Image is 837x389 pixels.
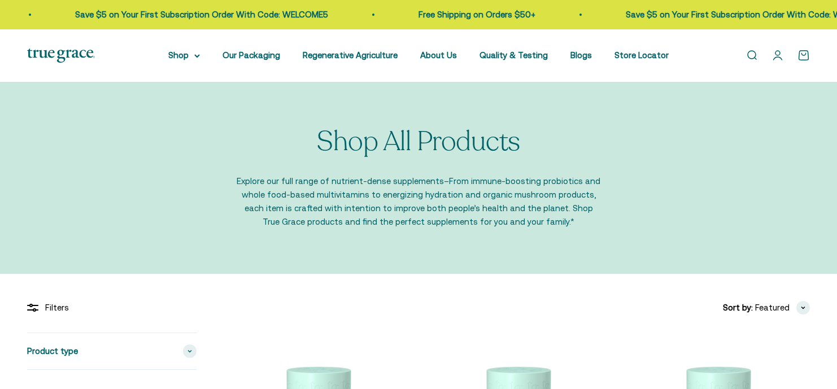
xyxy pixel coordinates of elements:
summary: Product type [27,333,197,369]
span: Sort by: [723,301,753,314]
span: Featured [755,301,790,314]
a: Blogs [570,50,592,60]
a: Our Packaging [223,50,280,60]
p: Explore our full range of nutrient-dense supplements–From immune-boosting probiotics and whole fo... [235,174,602,229]
a: About Us [420,50,457,60]
span: Product type [27,344,78,358]
p: Shop All Products [317,127,520,157]
a: Quality & Testing [479,50,548,60]
button: Featured [755,301,810,314]
a: Store Locator [614,50,669,60]
div: Filters [27,301,197,314]
summary: Shop [168,49,200,62]
a: Free Shipping on Orders $50+ [418,10,535,19]
p: Save $5 on Your First Subscription Order With Code: WELCOME5 [75,8,328,21]
a: Regenerative Agriculture [303,50,398,60]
